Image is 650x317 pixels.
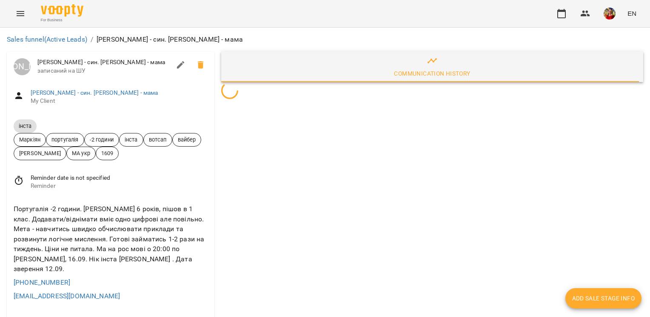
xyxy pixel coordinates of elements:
a: [PERSON_NAME] - син. [PERSON_NAME] - мама [31,89,158,96]
div: Луцук Маркіян [14,58,31,75]
p: [PERSON_NAME] - син. [PERSON_NAME] - мама [97,34,243,45]
button: Add Sale Stage info [565,288,641,309]
span: інста [120,136,143,144]
li: / [91,34,93,45]
a: Sales funnel(Active Leads) [7,35,87,43]
button: EN [624,6,640,21]
span: For Business [41,17,83,23]
span: португалія [46,136,83,144]
nav: breadcrumb [7,34,643,45]
span: 1609 [96,149,119,157]
a: [PERSON_NAME] [14,58,31,75]
button: Menu [10,3,31,24]
a: [PHONE_NUMBER] [14,278,70,286]
span: Add Sale Stage info [572,293,635,303]
span: вайбер [173,136,201,144]
span: Reminder date is not specified [31,174,208,182]
span: інста [14,122,37,130]
img: 5e634735370bbb5983f79fa1b5928c88.png [604,8,616,20]
span: [PERSON_NAME] - син. [PERSON_NAME] - мама [37,58,171,67]
span: -2 години [85,136,119,144]
span: записаний на ШУ [37,67,171,75]
div: Португалія -2 години. [PERSON_NAME] 6 років, пішов в 1 клас. Додавати/віднімати вміє одно цифрові... [12,202,209,276]
span: Reminder [31,182,208,190]
div: Communication History [394,68,470,79]
span: Маркіян [14,136,46,144]
a: [EMAIL_ADDRESS][DOMAIN_NAME] [14,292,120,300]
span: [PERSON_NAME] [14,149,66,157]
span: МА укр [67,149,95,157]
span: вотсап [144,136,172,144]
span: EN [627,9,636,18]
img: Voopty Logo [41,4,83,17]
span: My Client [31,97,208,105]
